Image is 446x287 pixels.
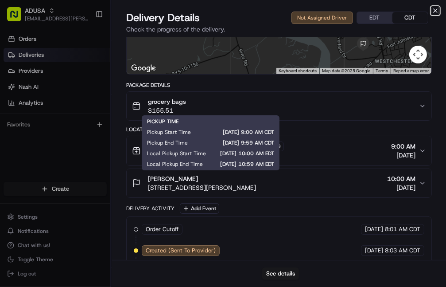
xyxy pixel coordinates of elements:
[147,118,178,125] span: PICKUP TIME
[217,161,274,168] span: [DATE] 10:59 AM EDT
[357,12,392,24] button: EDT
[127,136,431,165] button: Food Lion-1499 Store FacilitatorFDLN-1499[STREET_ADDRESS][PERSON_NAME]9:00 AM[DATE]
[409,46,427,63] button: Map camera controls
[392,12,428,24] button: CDT
[202,139,274,146] span: [DATE] 9:59 AM CDT
[391,142,415,151] span: 9:00 AM
[376,68,388,73] a: Terms (opens in new tab)
[75,130,82,137] div: 💻
[148,97,186,106] span: grocery bags
[279,68,317,74] button: Keyboard shortcuts
[9,9,27,27] img: Nash
[385,225,420,233] span: 8:01 AM CDT
[391,151,415,160] span: [DATE]
[147,139,188,146] span: Pickup End Time
[5,125,71,141] a: 📗Knowledge Base
[146,225,178,233] span: Order Cutoff
[30,94,112,101] div: We're available if you need us!
[127,92,431,120] button: grocery bags$155.51
[180,203,219,214] button: Add Event
[30,85,145,94] div: Start new chat
[205,129,274,136] span: [DATE] 9:00 AM CDT
[146,247,216,255] span: Created (Sent To Provider)
[126,82,432,89] div: Package Details
[126,25,432,34] p: Check the progress of the delivery.
[365,247,383,255] span: [DATE]
[129,63,158,74] img: Google
[126,11,200,25] span: Delivery Details
[18,129,68,138] span: Knowledge Base
[9,85,25,101] img: 1736555255976-a54dd68f-1ca7-489b-9aae-adbdc363a1c4
[62,150,107,157] a: Powered byPylon
[148,174,198,183] span: [PERSON_NAME]
[127,169,431,197] button: [PERSON_NAME][STREET_ADDRESS][PERSON_NAME]10:00 AM[DATE]
[84,129,142,138] span: API Documentation
[71,125,146,141] a: 💻API Documentation
[126,205,175,212] div: Delivery Activity
[9,130,16,137] div: 📗
[147,129,191,136] span: Pickup Start Time
[148,106,186,115] span: $155.51
[220,150,274,157] span: [DATE] 10:00 AM EDT
[147,150,206,157] span: Local Pickup Start Time
[322,68,370,73] span: Map data ©2025 Google
[151,87,161,98] button: Start new chat
[387,183,415,192] span: [DATE]
[129,63,158,74] a: Open this area in Google Maps (opens a new window)
[393,68,429,73] a: Report a map error
[385,247,420,255] span: 8:03 AM CDT
[387,174,415,183] span: 10:00 AM
[262,267,299,280] button: See details
[365,225,383,233] span: [DATE]
[126,126,432,133] div: Location Details
[23,57,146,67] input: Clear
[88,150,107,157] span: Pylon
[9,35,161,50] p: Welcome 👋
[148,183,256,192] span: [STREET_ADDRESS][PERSON_NAME]
[147,161,203,168] span: Local Pickup End Time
